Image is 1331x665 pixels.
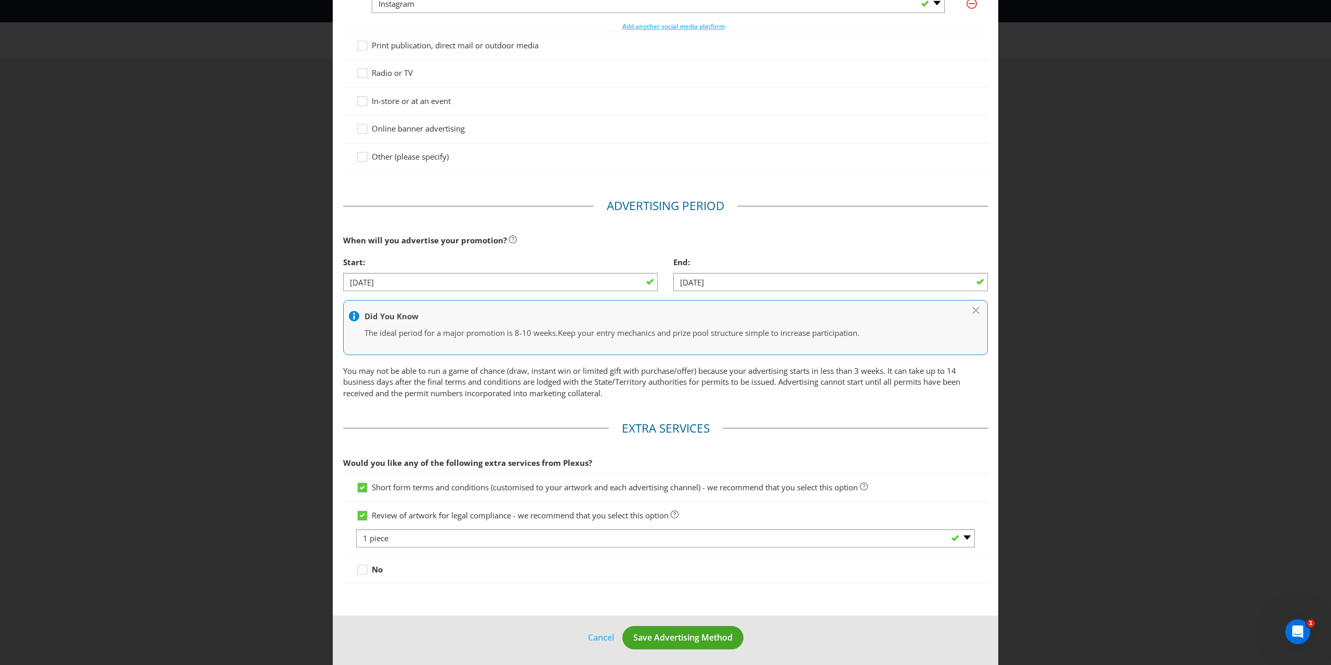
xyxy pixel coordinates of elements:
span: The ideal period for a major promotion is 8-10 weeks. [364,328,558,338]
span: Short form terms and conditions (customised to your artwork and each advertising channel) - we re... [372,482,858,492]
span: Save Advertising Method [633,632,733,643]
button: Save Advertising Method [622,626,743,649]
span: Add another social media platform [622,22,725,31]
span: In-store or at an event [372,96,451,106]
span: Would you like any of the following extra services from Plexus? [343,458,592,468]
span: Review of artwork for legal compliance - we recommend that you select this option [372,510,669,520]
strong: No [372,564,383,575]
a: Cancel [588,631,615,644]
p: You may not be able to run a game of chance (draw, instant win or limited gift with purchase/offe... [343,366,988,399]
span: Keep your entry mechanics and prize pool structure simple to increase participation. [558,328,859,338]
span: When will you advertise your promotion? [343,235,507,245]
input: DD/MM/YY [673,273,988,291]
legend: Extra Services [609,420,723,437]
span: Print publication, direct mail or outdoor media [372,40,539,50]
span: Online banner advertising [372,123,465,134]
input: DD/MM/YY [343,273,658,291]
span: Other (please specify) [372,151,449,162]
button: Add another social media platform [622,21,725,32]
span: Radio or TV [372,68,413,78]
div: End: [673,252,988,273]
span: 1 [1307,619,1315,628]
legend: Advertising Period [594,198,737,214]
iframe: Intercom live chat [1285,619,1310,644]
div: Start: [343,252,658,273]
